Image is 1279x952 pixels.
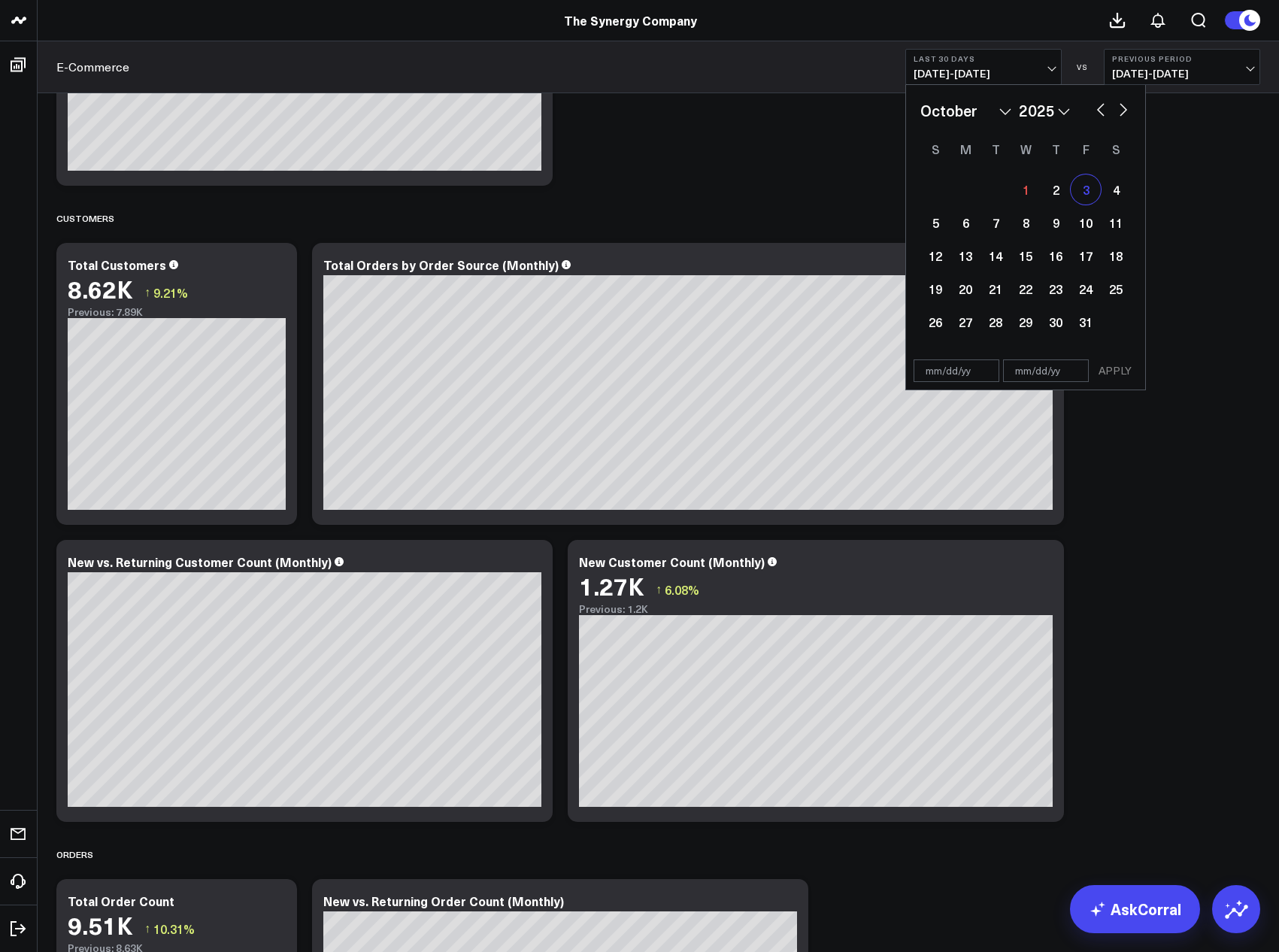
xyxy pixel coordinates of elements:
b: Last 30 Days [914,54,1053,63]
div: Total Customers [68,256,166,273]
div: Customers [56,201,114,235]
div: Friday [1071,137,1101,161]
div: New vs. Returning Order Count (Monthly) [323,893,564,909]
span: ↑ [144,283,150,302]
div: Previous: 7.89K [68,306,286,318]
div: New vs. Returning Customer Count (Monthly) [68,553,332,570]
span: 6.08% [665,581,699,598]
div: 8.62K [68,275,133,302]
input: mm/dd/yy [914,359,999,382]
span: [DATE] - [DATE] [914,68,1053,80]
a: The Synergy Company [564,12,697,29]
input: mm/dd/yy [1003,359,1089,382]
div: Wednesday [1011,137,1041,161]
button: Previous Period[DATE]-[DATE] [1104,49,1260,85]
div: Total Order Count [68,893,174,909]
div: Thursday [1041,137,1071,161]
div: 1.27K [579,572,644,599]
div: 9.51K [68,911,133,938]
div: Orders [56,837,93,872]
button: APPLY [1093,359,1138,382]
div: Sunday [920,137,950,161]
span: [DATE] - [DATE] [1112,68,1252,80]
a: AskCorral [1070,885,1200,933]
div: Total Orders by Order Source (Monthly) [323,256,559,273]
div: New Customer Count (Monthly) [579,553,765,570]
span: 9.21% [153,284,188,301]
div: Tuesday [980,137,1011,161]
span: 10.31% [153,920,195,937]
b: Previous Period [1112,54,1252,63]
span: ↑ [144,919,150,938]
button: Last 30 Days[DATE]-[DATE] [905,49,1062,85]
a: E-Commerce [56,59,129,75]
div: Previous: 1.2K [579,603,1053,615]
div: Saturday [1101,137,1131,161]
div: Monday [950,137,980,161]
div: VS [1069,62,1096,71]
span: ↑ [656,580,662,599]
